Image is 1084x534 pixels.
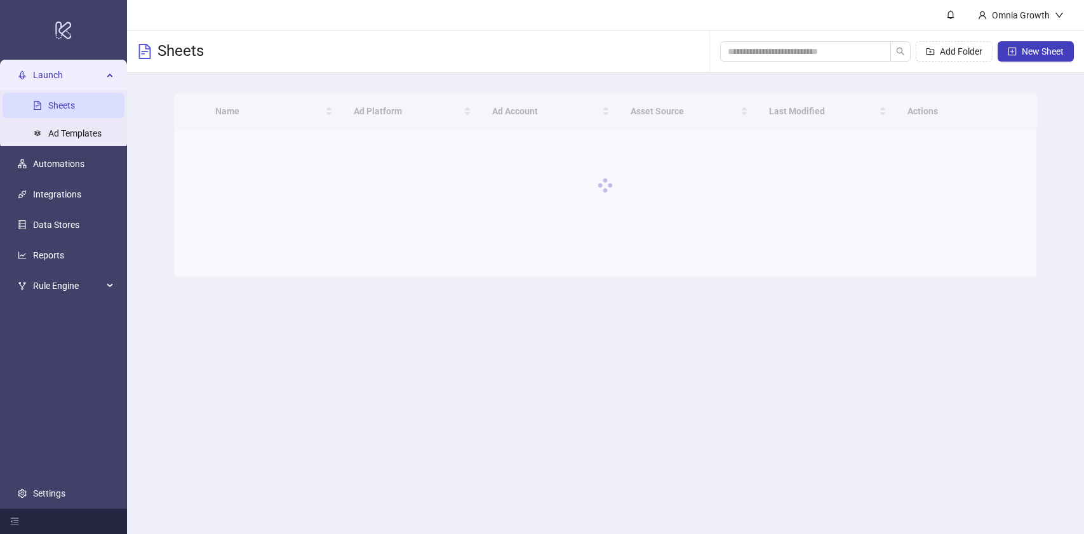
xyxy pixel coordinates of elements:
[33,62,103,88] span: Launch
[137,44,152,59] span: file-text
[48,100,75,110] a: Sheets
[33,159,84,169] a: Automations
[940,46,982,57] span: Add Folder
[33,220,79,230] a: Data Stores
[10,517,19,526] span: menu-fold
[33,250,64,260] a: Reports
[978,11,987,20] span: user
[18,281,27,290] span: fork
[157,41,204,62] h3: Sheets
[916,41,993,62] button: Add Folder
[33,273,103,298] span: Rule Engine
[896,47,905,56] span: search
[998,41,1074,62] button: New Sheet
[1022,46,1064,57] span: New Sheet
[48,128,102,138] a: Ad Templates
[1055,11,1064,20] span: down
[926,47,935,56] span: folder-add
[1008,47,1017,56] span: plus-square
[33,189,81,199] a: Integrations
[987,8,1055,22] div: Omnia Growth
[33,488,65,498] a: Settings
[946,10,955,19] span: bell
[18,70,27,79] span: rocket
